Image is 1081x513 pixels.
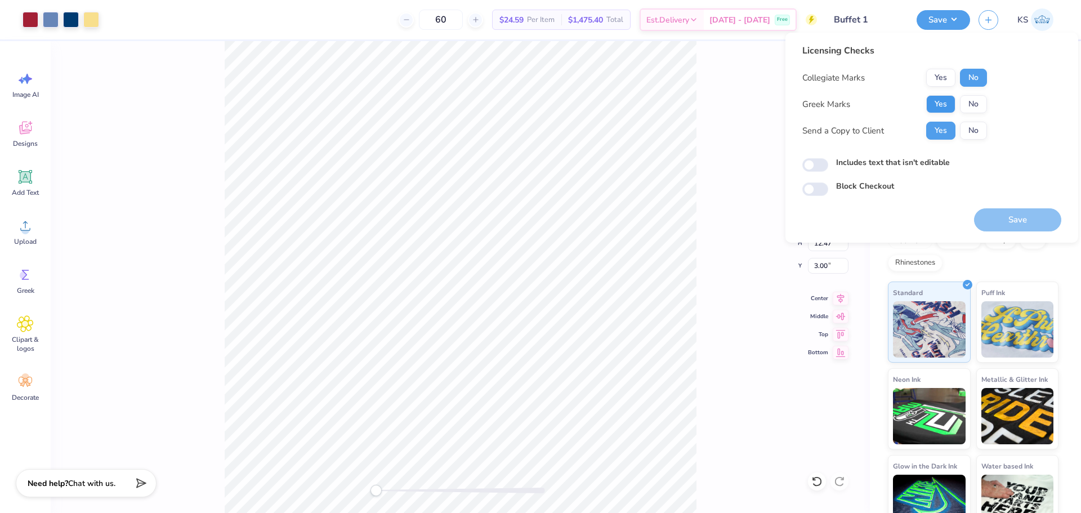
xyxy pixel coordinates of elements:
[12,393,39,402] span: Decorate
[709,14,770,26] span: [DATE] - [DATE]
[802,72,865,84] div: Collegiate Marks
[893,460,957,472] span: Glow in the Dark Ink
[981,388,1054,444] img: Metallic & Glitter Ink
[28,478,68,489] strong: Need help?
[888,255,942,271] div: Rhinestones
[960,95,987,113] button: No
[825,8,908,31] input: Untitled Design
[808,294,828,303] span: Center
[926,95,955,113] button: Yes
[960,69,987,87] button: No
[419,10,463,30] input: – –
[836,157,950,168] label: Includes text that isn't editable
[836,180,894,192] label: Block Checkout
[808,348,828,357] span: Bottom
[981,287,1005,298] span: Puff Ink
[960,122,987,140] button: No
[893,373,921,385] span: Neon Ink
[1031,8,1053,31] img: Kath Sales
[1017,14,1028,26] span: KS
[777,16,788,24] span: Free
[12,90,39,99] span: Image AI
[7,335,44,353] span: Clipart & logos
[981,373,1048,385] span: Metallic & Glitter Ink
[802,124,884,137] div: Send a Copy to Client
[370,485,382,496] div: Accessibility label
[893,301,966,358] img: Standard
[893,388,966,444] img: Neon Ink
[568,14,603,26] span: $1,475.40
[68,478,115,489] span: Chat with us.
[981,301,1054,358] img: Puff Ink
[917,10,970,30] button: Save
[14,237,37,246] span: Upload
[1012,8,1058,31] a: KS
[893,287,923,298] span: Standard
[981,460,1033,472] span: Water based Ink
[499,14,524,26] span: $24.59
[802,98,850,111] div: Greek Marks
[606,14,623,26] span: Total
[808,312,828,321] span: Middle
[527,14,555,26] span: Per Item
[17,286,34,295] span: Greek
[646,14,689,26] span: Est. Delivery
[12,188,39,197] span: Add Text
[808,330,828,339] span: Top
[926,122,955,140] button: Yes
[926,69,955,87] button: Yes
[13,139,38,148] span: Designs
[802,44,987,57] div: Licensing Checks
